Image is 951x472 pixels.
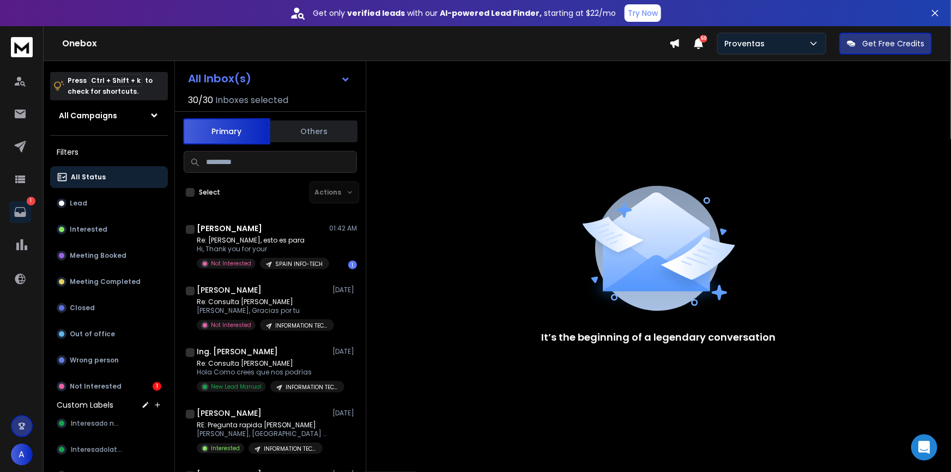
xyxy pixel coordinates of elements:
button: Lead [50,192,168,214]
button: Interested [50,219,168,240]
p: Interested [211,444,240,452]
p: Re: Consulta [PERSON_NAME] [197,359,328,368]
p: Lead [70,199,87,208]
button: All Status [50,166,168,188]
p: All Status [71,173,106,181]
p: It’s the beginning of a legendary conversation [542,330,776,345]
span: Interesadolater [71,445,123,454]
p: [PERSON_NAME], Gracias por tu [197,306,328,315]
p: Try Now [628,8,658,19]
h1: [PERSON_NAME] [197,223,262,234]
h3: Custom Labels [57,400,113,410]
p: Re: [PERSON_NAME], esto es para [197,236,328,245]
p: Re: Consulta [PERSON_NAME] [197,298,328,306]
button: Interesado new [50,413,168,434]
p: [DATE] [332,347,357,356]
p: Not Interested [211,259,251,268]
p: Get Free Credits [862,38,924,49]
p: Not Interested [211,321,251,329]
button: Interesadolater [50,439,168,461]
p: [DATE] [332,286,357,294]
span: Ctrl + Shift + k [89,74,142,87]
div: Open Intercom Messenger [911,434,937,461]
p: Not Interested [70,382,122,391]
span: Interesado new [71,419,123,428]
button: Meeting Booked [50,245,168,267]
h1: All Campaigns [59,110,117,121]
p: Proventas [724,38,769,49]
h1: All Inbox(s) [188,73,251,84]
p: RE: Pregunta rapida [PERSON_NAME] [197,421,328,429]
button: Others [270,119,358,143]
p: INFORMATION TECH SERVICES LATAM [275,322,328,330]
button: Wrong person [50,349,168,371]
p: INFORMATION TECH SERVICES LATAM [264,445,316,453]
button: Try Now [625,4,661,22]
h3: Inboxes selected [215,94,288,107]
p: Get only with our starting at $22/mo [313,8,616,19]
p: Hola Como crees que nos podrías [197,368,328,377]
div: 1 [348,261,357,269]
button: Out of office [50,323,168,345]
p: Interested [70,225,107,234]
h1: Onebox [62,37,669,50]
img: logo [11,37,33,57]
p: Out of office [70,330,115,338]
h1: Ing. [PERSON_NAME] [197,346,278,357]
div: 1 [153,382,161,391]
p: New Lead Manual [211,383,262,391]
button: Closed [50,297,168,319]
a: 1 [9,201,31,223]
label: Select [199,188,220,197]
span: 30 / 30 [188,94,213,107]
p: Closed [70,304,95,312]
p: INFORMATION TECH SERVICES LATAM [286,383,338,391]
button: Not Interested1 [50,376,168,397]
p: Meeting Booked [70,251,126,260]
p: Meeting Completed [70,277,141,286]
strong: verified leads [347,8,405,19]
button: A [11,444,33,465]
p: [PERSON_NAME], [GEOGRAPHIC_DATA] días ¿Te [197,429,328,438]
h1: [PERSON_NAME] [197,408,262,419]
p: 01:42 AM [329,224,357,233]
button: Primary [183,118,270,144]
p: SPAIN INFO-TECH [275,260,323,268]
p: Press to check for shortcuts. [68,75,153,97]
p: [DATE] [332,409,357,417]
h3: Filters [50,144,168,160]
button: Meeting Completed [50,271,168,293]
button: Get Free Credits [839,33,932,55]
h1: [PERSON_NAME] [197,285,262,295]
p: Wrong person [70,356,119,365]
button: All Campaigns [50,105,168,126]
strong: AI-powered Lead Finder, [440,8,542,19]
p: Hi, Thank you for your [197,245,328,253]
span: 50 [700,35,707,43]
p: 1 [27,197,35,205]
button: All Inbox(s) [179,68,359,89]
